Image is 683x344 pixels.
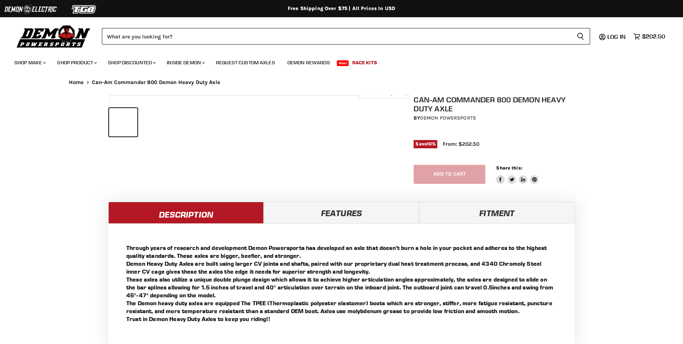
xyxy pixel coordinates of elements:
span: Can-Am Commander 800 Demon Heavy Duty Axle [92,79,220,85]
img: Demon Electric Logo 2 [4,3,57,16]
span: New! [337,60,349,66]
a: Shop Product [52,55,101,70]
aside: Share this: [496,165,539,184]
input: Search [102,28,571,45]
a: Log in [604,33,630,40]
span: Log in [607,33,626,40]
img: Demon Powersports [14,23,93,49]
a: Demon Powersports [420,115,476,121]
span: 10 [427,141,432,147]
a: Shop Make [9,55,50,70]
a: $202.50 [630,31,669,42]
a: Features [264,202,419,223]
a: Fitment [419,202,575,223]
button: IMAGE thumbnail [140,108,168,136]
form: Product [102,28,590,45]
a: Description [108,202,264,223]
a: Inside Demon [161,55,209,70]
div: by [414,114,577,122]
button: Search [571,28,590,45]
a: Shop Discounted [103,55,160,70]
button: IMAGE thumbnail [170,108,198,136]
a: Request Custom Axles [211,55,281,70]
img: TGB Logo 2 [57,3,111,16]
div: Free Shipping Over $75 | All Prices In USD [55,5,628,12]
span: $202.50 [642,33,665,40]
span: From: $202.50 [443,141,479,147]
button: IMAGE thumbnail [201,108,229,136]
a: Demon Rewards [282,55,335,70]
p: Through years of research and development Demon Powersports has developed an axle that doesn’t bu... [126,244,557,323]
a: Race Kits [347,55,382,70]
button: IMAGE thumbnail [109,108,137,136]
ul: Main menu [9,52,663,70]
span: Save % [414,140,437,148]
span: Share this: [496,165,522,171]
a: Home [69,79,84,85]
nav: Breadcrumbs [55,79,628,85]
h1: Can-Am Commander 800 Demon Heavy Duty Axle [414,95,577,113]
span: Click to expand [362,90,402,96]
